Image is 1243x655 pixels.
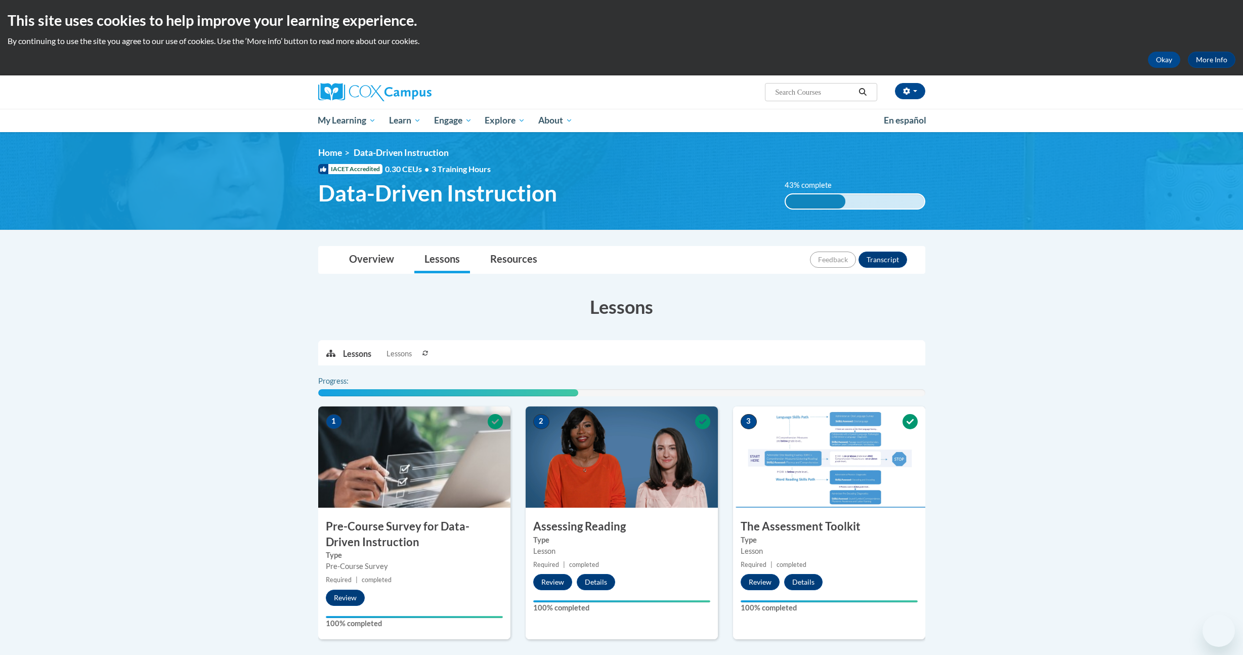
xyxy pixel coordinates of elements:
div: Pre-Course Survey [326,561,503,572]
span: | [563,561,565,568]
span: completed [777,561,806,568]
label: 100% completed [326,618,503,629]
span: Lessons [387,348,412,359]
h3: Assessing Reading [526,519,718,535]
span: | [770,561,773,568]
h3: Pre-Course Survey for Data-Driven Instruction [318,519,510,550]
span: | [356,576,358,584]
a: Home [318,147,342,158]
span: En español [884,115,926,126]
span: 0.30 CEUs [385,163,432,175]
iframe: Button to launch messaging window [1203,615,1235,647]
a: En español [877,110,933,131]
input: Search Courses [774,86,855,98]
h3: The Assessment Toolkit [733,519,925,535]
span: 1 [326,414,342,429]
label: Type [741,535,918,546]
a: Engage [427,109,479,132]
button: Details [784,574,823,590]
label: 100% completed [741,602,918,613]
span: IACET Accredited [318,164,382,174]
a: My Learning [312,109,383,132]
a: Overview [339,247,404,273]
label: 43% complete [785,180,843,191]
span: Required [326,576,352,584]
div: Lesson [533,546,710,557]
a: Learn [382,109,427,132]
a: Resources [480,247,547,273]
label: Type [326,550,503,561]
span: Engage [434,114,472,127]
button: Okay [1148,52,1180,68]
label: Type [533,535,710,546]
img: Course Image [733,406,925,508]
span: completed [362,576,392,584]
button: Review [741,574,780,590]
span: Data-Driven Instruction [318,180,557,207]
div: Main menu [303,109,940,132]
label: 100% completed [533,602,710,613]
img: Cox Campus [318,83,432,101]
span: • [424,164,429,174]
a: More Info [1188,52,1235,68]
span: Required [741,561,766,568]
label: Progress: [318,376,376,387]
span: Explore [485,114,525,127]
a: Lessons [414,247,470,273]
div: 43% complete [786,194,845,209]
h2: This site uses cookies to help improve your learning experience. [8,10,1235,30]
span: 2 [533,414,549,429]
button: Details [577,574,615,590]
p: Lessons [343,348,371,359]
span: completed [569,561,599,568]
p: By continuing to use the site you agree to our use of cookies. Use the ‘More info’ button to read... [8,35,1235,47]
span: About [538,114,573,127]
div: Your progress [533,600,710,602]
a: About [532,109,579,132]
a: Cox Campus [318,83,510,101]
button: Transcript [859,252,907,268]
button: Account Settings [895,83,925,99]
span: 3 [741,414,757,429]
span: Data-Driven Instruction [354,147,449,158]
button: Feedback [810,252,856,268]
button: Review [533,574,572,590]
div: Your progress [326,616,503,618]
button: Search [855,86,870,98]
img: Course Image [526,406,718,508]
span: Learn [389,114,421,127]
span: 3 Training Hours [432,164,491,174]
img: Course Image [318,406,510,508]
div: Lesson [741,546,918,557]
div: Your progress [741,600,918,602]
a: Explore [478,109,532,132]
button: Review [326,590,365,606]
span: My Learning [318,114,376,127]
span: Required [533,561,559,568]
h3: Lessons [318,294,925,319]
